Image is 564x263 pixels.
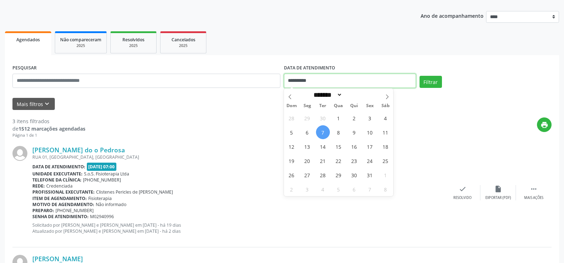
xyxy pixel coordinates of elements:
[43,100,51,108] i: keyboard_arrow_down
[524,195,543,200] div: Mais ações
[32,146,125,154] a: [PERSON_NAME] do o Pedrosa
[84,171,129,177] span: S.o.S. Fisioterapia Ltda
[60,43,101,48] div: 2025
[284,63,335,74] label: DATA DE ATENDIMENTO
[12,146,27,161] img: img
[285,154,299,168] span: Outubro 19, 2025
[284,104,300,108] span: Dom
[32,207,54,214] b: Preparo:
[32,195,87,201] b: Item de agendamento:
[363,182,377,196] span: Novembro 7, 2025
[420,76,442,88] button: Filtrar
[96,201,126,207] span: Não informado
[19,125,85,132] strong: 1512 marcações agendadas
[12,63,37,74] label: PESQUISAR
[32,222,445,234] p: Solicitado por [PERSON_NAME] e [PERSON_NAME] em [DATE] - há 19 dias Atualizado por [PERSON_NAME] ...
[379,125,392,139] span: Outubro 11, 2025
[378,104,393,108] span: Sáb
[46,183,73,189] span: Credenciada
[299,104,315,108] span: Seg
[537,117,552,132] button: print
[459,185,467,193] i: check
[32,154,445,160] div: RUA 01, [GEOGRAPHIC_DATA], [GEOGRAPHIC_DATA]
[347,182,361,196] span: Novembro 6, 2025
[363,125,377,139] span: Outubro 10, 2025
[12,98,55,110] button: Mais filtroskeyboard_arrow_down
[363,154,377,168] span: Outubro 24, 2025
[116,43,151,48] div: 2025
[83,177,121,183] span: [PHONE_NUMBER]
[347,125,361,139] span: Outubro 9, 2025
[122,37,144,43] span: Resolvidos
[285,111,299,125] span: Setembro 28, 2025
[300,140,314,153] span: Outubro 13, 2025
[332,140,346,153] span: Outubro 15, 2025
[300,182,314,196] span: Novembro 3, 2025
[453,195,471,200] div: Resolvido
[32,201,94,207] b: Motivo de agendamento:
[316,182,330,196] span: Novembro 4, 2025
[12,132,85,138] div: Página 1 de 1
[88,195,112,201] span: Fisioterapia
[379,168,392,182] span: Novembro 1, 2025
[530,185,538,193] i: 
[379,182,392,196] span: Novembro 8, 2025
[12,117,85,125] div: 3 itens filtrados
[332,168,346,182] span: Outubro 29, 2025
[332,154,346,168] span: Outubro 22, 2025
[316,111,330,125] span: Setembro 30, 2025
[285,140,299,153] span: Outubro 12, 2025
[379,111,392,125] span: Outubro 4, 2025
[96,189,173,195] span: Clistenes Pericles de [PERSON_NAME]
[346,104,362,108] span: Qui
[32,164,85,170] b: Data de atendimento:
[16,37,40,43] span: Agendados
[316,168,330,182] span: Outubro 28, 2025
[332,125,346,139] span: Outubro 8, 2025
[421,11,484,20] p: Ano de acompanhamento
[379,140,392,153] span: Outubro 18, 2025
[90,214,114,220] span: M02940996
[316,154,330,168] span: Outubro 21, 2025
[363,111,377,125] span: Outubro 3, 2025
[379,154,392,168] span: Outubro 25, 2025
[332,182,346,196] span: Novembro 5, 2025
[172,37,195,43] span: Cancelados
[32,183,45,189] b: Rede:
[347,168,361,182] span: Outubro 30, 2025
[347,111,361,125] span: Outubro 2, 2025
[331,104,346,108] span: Qua
[332,111,346,125] span: Outubro 1, 2025
[300,111,314,125] span: Setembro 29, 2025
[494,185,502,193] i: insert_drive_file
[60,37,101,43] span: Não compareceram
[32,177,81,183] b: Telefone da clínica:
[347,154,361,168] span: Outubro 23, 2025
[541,121,548,129] i: print
[342,91,366,99] input: Year
[316,125,330,139] span: Outubro 7, 2025
[316,140,330,153] span: Outubro 14, 2025
[347,140,361,153] span: Outubro 16, 2025
[165,43,201,48] div: 2025
[32,255,83,263] a: [PERSON_NAME]
[12,125,85,132] div: de
[87,163,117,171] span: [DATE] 07:00
[362,104,378,108] span: Sex
[300,154,314,168] span: Outubro 20, 2025
[363,168,377,182] span: Outubro 31, 2025
[363,140,377,153] span: Outubro 17, 2025
[32,214,89,220] b: Senha de atendimento:
[485,195,511,200] div: Exportar (PDF)
[315,104,331,108] span: Ter
[285,125,299,139] span: Outubro 5, 2025
[285,168,299,182] span: Outubro 26, 2025
[56,207,94,214] span: [PHONE_NUMBER]
[300,125,314,139] span: Outubro 6, 2025
[285,182,299,196] span: Novembro 2, 2025
[32,171,83,177] b: Unidade executante:
[300,168,314,182] span: Outubro 27, 2025
[32,189,95,195] b: Profissional executante:
[311,91,343,99] select: Month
